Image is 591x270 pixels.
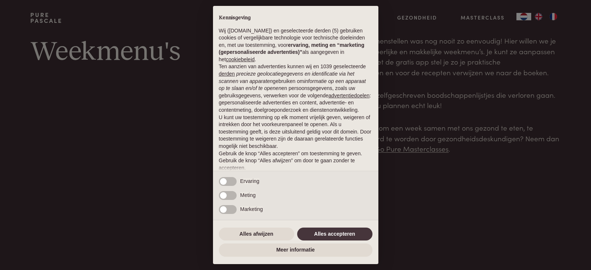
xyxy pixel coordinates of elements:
[329,92,370,100] button: advertentiedoelen
[219,27,372,63] p: Wij ([DOMAIN_NAME]) en geselecteerde derden (5) gebruiken cookies of vergelijkbare technologie vo...
[219,63,372,114] p: Ten aanzien van advertenties kunnen wij en 1039 geselecteerde gebruiken om en persoonsgegevens, z...
[240,178,260,184] span: Ervaring
[240,206,263,212] span: Marketing
[219,15,372,21] h2: Kennisgeving
[219,70,235,78] button: derden
[219,71,354,84] em: precieze geolocatiegegevens en identificatie via het scannen van apparaten
[226,56,255,62] a: cookiebeleid
[240,192,256,198] span: Meting
[219,228,294,241] button: Alles afwijzen
[219,78,366,91] em: informatie op een apparaat op te slaan en/of te openen
[219,150,372,172] p: Gebruik de knop “Alles accepteren” om toestemming te geven. Gebruik de knop “Alles afwijzen” om d...
[219,114,372,150] p: U kunt uw toestemming op elk moment vrijelijk geven, weigeren of intrekken door het voorkeurenpan...
[219,243,372,257] button: Meer informatie
[297,228,372,241] button: Alles accepteren
[219,42,364,55] strong: ervaring, meting en “marketing (gepersonaliseerde advertenties)”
